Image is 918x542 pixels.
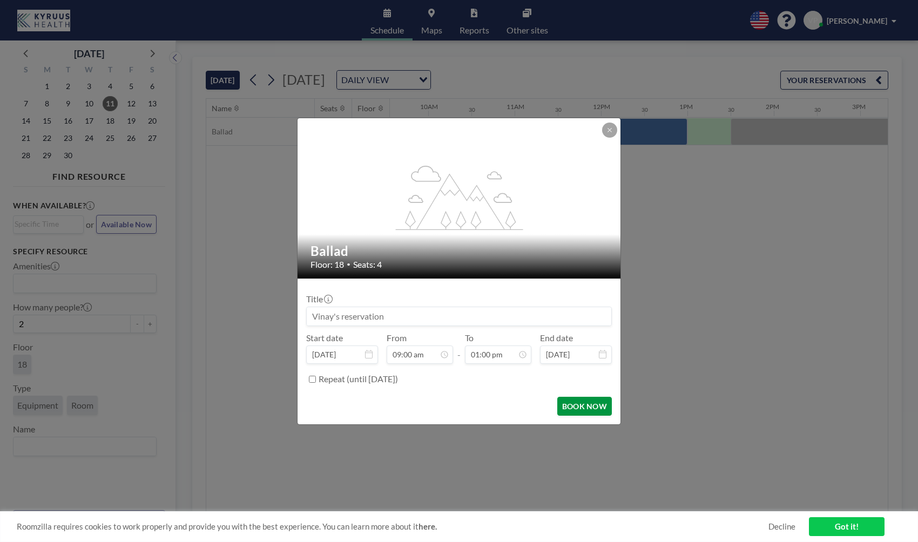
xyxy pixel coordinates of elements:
[347,260,350,268] span: •
[307,307,611,326] input: Vinay's reservation
[809,517,885,536] a: Got it!
[306,333,343,343] label: Start date
[465,333,474,343] label: To
[396,165,523,229] g: flex-grow: 1.2;
[310,243,609,259] h2: Ballad
[540,333,573,343] label: End date
[418,521,437,531] a: here.
[457,336,461,360] span: -
[768,521,795,532] a: Decline
[353,259,382,270] span: Seats: 4
[319,374,398,384] label: Repeat (until [DATE])
[387,333,407,343] label: From
[557,397,612,416] button: BOOK NOW
[310,259,344,270] span: Floor: 18
[17,521,768,532] span: Roomzilla requires cookies to work properly and provide you with the best experience. You can lea...
[306,294,332,304] label: Title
